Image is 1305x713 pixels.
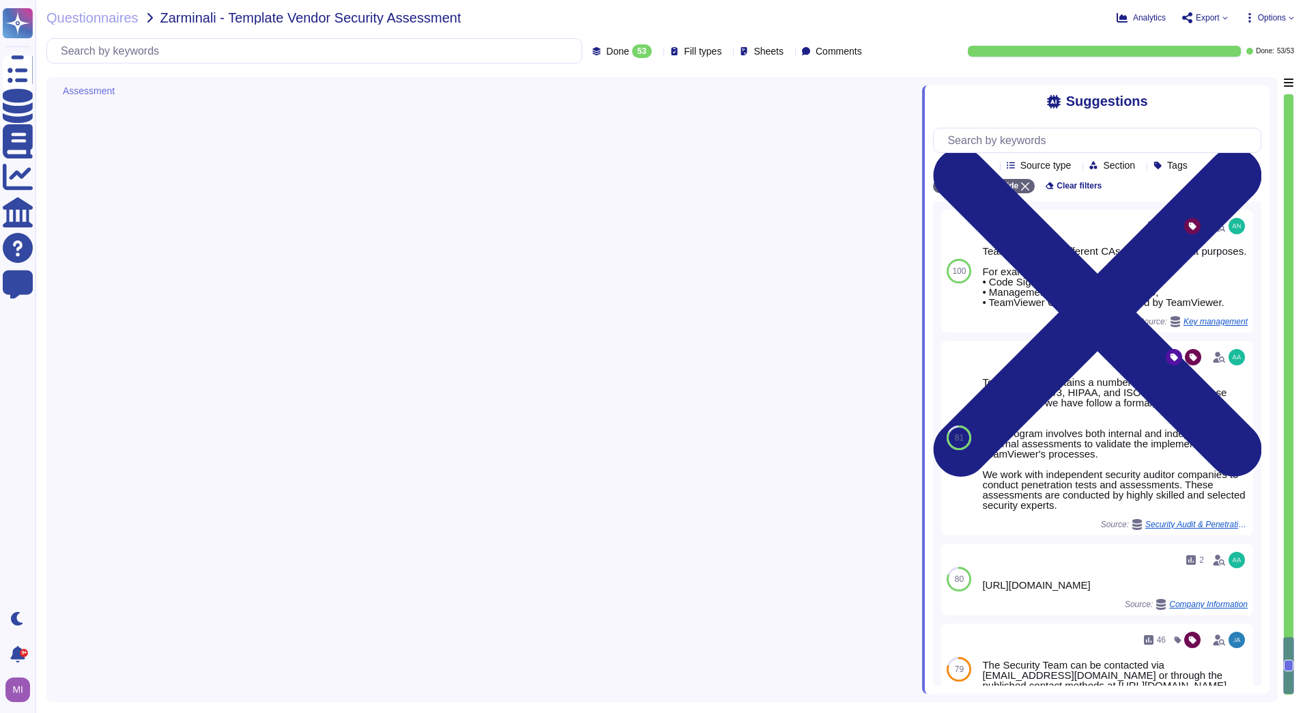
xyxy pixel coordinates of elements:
span: Done [606,46,629,56]
img: user [1229,632,1245,648]
span: 100 [952,267,966,275]
span: 53 / 53 [1277,48,1294,55]
img: user [1229,552,1245,568]
span: Questionnaires [46,11,139,25]
span: Export [1196,14,1220,22]
div: The Security Team can be contacted via [EMAIL_ADDRESS][DOMAIN_NAME] or through the published cont... [982,660,1248,690]
span: Analytics [1133,14,1166,22]
span: Fill types [684,46,721,56]
img: user [1229,218,1245,234]
button: user [3,675,40,705]
span: Assessment [63,86,115,96]
span: 46 [1157,636,1166,644]
input: Search by keywords [54,39,582,63]
div: 9+ [20,649,28,657]
span: Sheets [754,46,784,56]
span: Company Information [1169,600,1248,609]
div: 53 [632,44,652,58]
span: Zarminali - Template Vendor Security Assessment [160,11,461,25]
input: Search by keywords [941,128,1261,152]
span: Options [1258,14,1286,22]
div: [URL][DOMAIN_NAME] [982,580,1248,590]
img: user [1229,349,1245,365]
span: 2 [1199,556,1204,564]
span: 80 [955,575,964,583]
img: user [5,677,30,702]
span: Source: [1125,599,1248,610]
span: 79 [955,665,964,673]
span: Done: [1256,48,1274,55]
span: 81 [955,434,964,442]
button: Analytics [1117,12,1166,23]
span: Comments [816,46,862,56]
